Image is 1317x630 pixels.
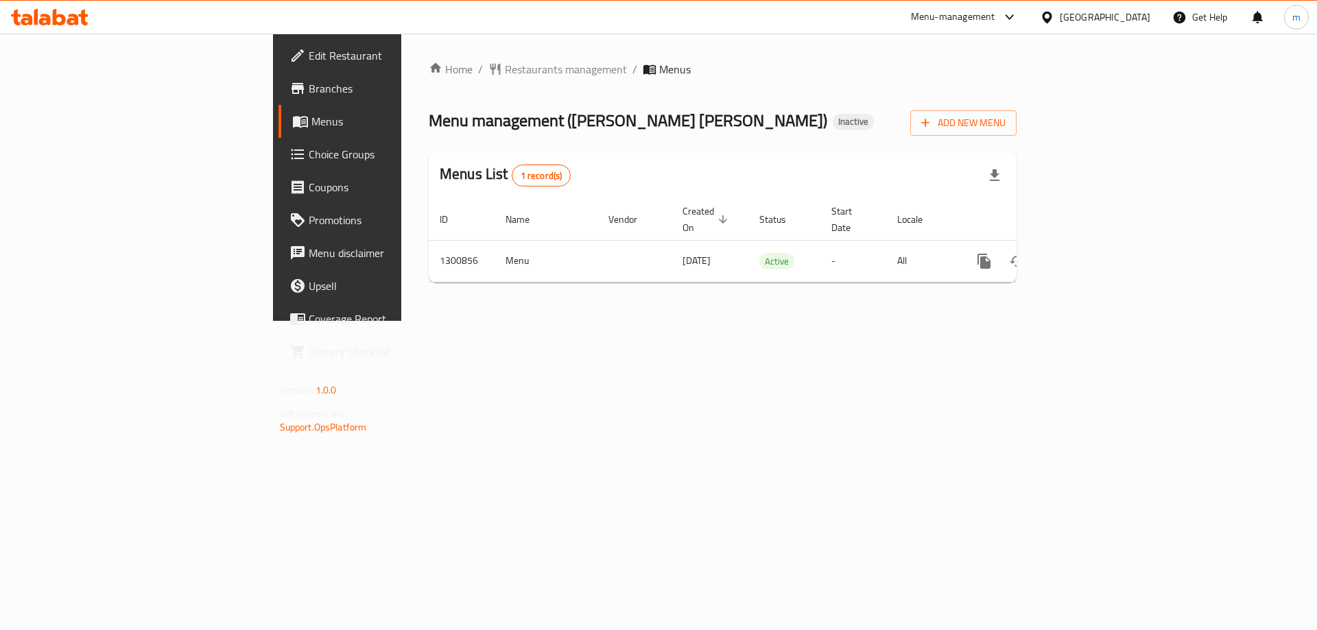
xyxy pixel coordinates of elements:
span: Coupons [309,179,482,195]
a: Branches [278,72,493,105]
a: Coverage Report [278,302,493,335]
div: Menu-management [911,9,995,25]
a: Menu disclaimer [278,237,493,269]
span: Restaurants management [505,61,627,77]
span: Promotions [309,212,482,228]
span: m [1292,10,1301,25]
td: Menu [495,240,597,282]
span: ID [440,211,466,228]
a: Upsell [278,269,493,302]
span: Choice Groups [309,146,482,162]
span: [DATE] [683,252,711,269]
span: Get support on: [280,404,343,422]
button: Change Status [1001,245,1034,278]
nav: breadcrumb [429,61,1017,77]
table: enhanced table [429,199,1111,282]
a: Coupons [278,171,493,204]
td: - [820,240,886,282]
span: 1 record(s) [512,169,571,182]
span: Upsell [309,278,482,294]
th: Actions [957,199,1111,241]
li: / [632,61,637,77]
a: Grocery Checklist [278,335,493,368]
span: Edit Restaurant [309,47,482,64]
span: Locale [897,211,940,228]
span: Coverage Report [309,311,482,327]
span: Menus [659,61,691,77]
div: Export file [978,159,1011,192]
a: Choice Groups [278,138,493,171]
span: Version: [280,381,313,399]
span: Name [506,211,547,228]
span: Branches [309,80,482,97]
a: Edit Restaurant [278,39,493,72]
button: more [968,245,1001,278]
a: Promotions [278,204,493,237]
div: Active [759,253,794,269]
span: Grocery Checklist [309,343,482,360]
span: Active [759,254,794,269]
div: [GEOGRAPHIC_DATA] [1060,10,1150,25]
span: Created On [683,203,732,236]
span: Menus [311,113,482,130]
div: Inactive [833,114,874,130]
span: Menu management ( [PERSON_NAME] [PERSON_NAME] ) [429,105,827,136]
span: Vendor [608,211,655,228]
a: Menus [278,105,493,138]
a: Restaurants management [488,61,627,77]
span: Add New Menu [921,114,1006,132]
span: Status [759,211,804,228]
td: All [886,240,957,282]
div: Total records count [512,165,571,186]
span: Inactive [833,116,874,128]
a: Support.OpsPlatform [280,418,367,436]
h2: Menus List [440,164,571,186]
span: Menu disclaimer [309,245,482,261]
span: 1.0.0 [316,381,337,399]
span: Start Date [831,203,870,236]
button: Add New Menu [910,110,1017,136]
